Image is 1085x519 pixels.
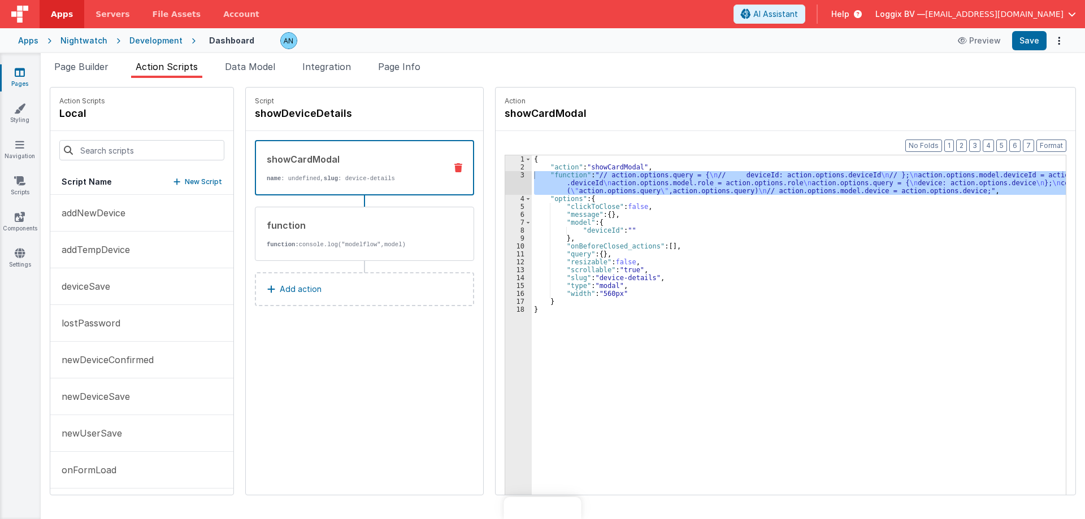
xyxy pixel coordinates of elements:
[55,206,125,220] p: addNewDevice
[1009,139,1021,152] button: 6
[1012,31,1047,50] button: Save
[505,274,532,282] div: 14
[951,32,1008,50] button: Preview
[983,139,994,152] button: 4
[255,272,474,306] button: Add action
[1051,33,1067,49] button: Options
[734,5,805,24] button: AI Assistant
[255,106,424,121] h4: showDeviceDetails
[281,33,297,49] img: f1d78738b441ccf0e1fcb79415a71bae
[55,353,154,367] p: newDeviceConfirmed
[55,316,120,330] p: lostPassword
[505,242,532,250] div: 10
[50,378,233,415] button: newDeviceSave
[875,8,1076,20] button: Loggix BV — [EMAIL_ADDRESS][DOMAIN_NAME]
[944,139,954,152] button: 1
[875,8,925,20] span: Loggix BV —
[505,219,532,226] div: 7
[267,175,281,182] strong: name
[50,305,233,342] button: lostPassword
[378,61,420,72] span: Page Info
[51,8,73,20] span: Apps
[54,61,108,72] span: Page Builder
[255,97,474,106] p: Script
[267,240,437,249] p: console.log("modelflow",model)
[153,8,201,20] span: File Assets
[505,106,674,121] h4: showCardModal
[59,97,105,106] p: Action Scripts
[267,174,437,183] p: : undefined, : device-details
[505,298,532,306] div: 17
[59,140,224,160] input: Search scripts
[1036,139,1066,152] button: Format
[505,163,532,171] div: 2
[905,139,942,152] button: No Folds
[956,139,967,152] button: 2
[831,8,849,20] span: Help
[50,342,233,378] button: newDeviceConfirmed
[129,35,183,46] div: Development
[1023,139,1034,152] button: 7
[50,268,233,305] button: deviceSave
[267,219,437,232] div: function
[173,176,222,187] button: New Script
[267,152,437,166] div: showCardModal
[996,139,1007,152] button: 5
[60,35,107,46] div: Nightwatch
[50,195,233,232] button: addNewDevice
[50,232,233,268] button: addTempDevice
[185,176,222,187] p: New Script
[62,176,112,187] h5: Script Name
[55,463,116,477] p: onFormLoad
[55,390,130,403] p: newDeviceSave
[209,36,254,45] h4: Dashboard
[505,203,532,211] div: 5
[50,452,233,489] button: onFormLoad
[18,35,38,46] div: Apps
[55,426,122,440] p: newUserSave
[55,280,110,293] p: deviceSave
[505,282,532,290] div: 15
[55,243,130,256] p: addTempDevice
[280,282,322,296] p: Add action
[505,195,532,203] div: 4
[505,290,532,298] div: 16
[505,250,532,258] div: 11
[505,155,532,163] div: 1
[225,61,275,72] span: Data Model
[505,306,532,313] div: 18
[505,258,532,266] div: 12
[925,8,1064,20] span: [EMAIL_ADDRESS][DOMAIN_NAME]
[753,8,798,20] span: AI Assistant
[96,8,129,20] span: Servers
[324,175,338,182] strong: slug
[969,139,980,152] button: 3
[267,241,299,248] strong: function:
[505,234,532,242] div: 9
[505,266,532,274] div: 13
[59,106,105,121] h4: local
[302,61,351,72] span: Integration
[50,415,233,452] button: newUserSave
[505,211,532,219] div: 6
[136,61,198,72] span: Action Scripts
[505,171,532,195] div: 3
[505,97,1066,106] p: Action
[505,226,532,234] div: 8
